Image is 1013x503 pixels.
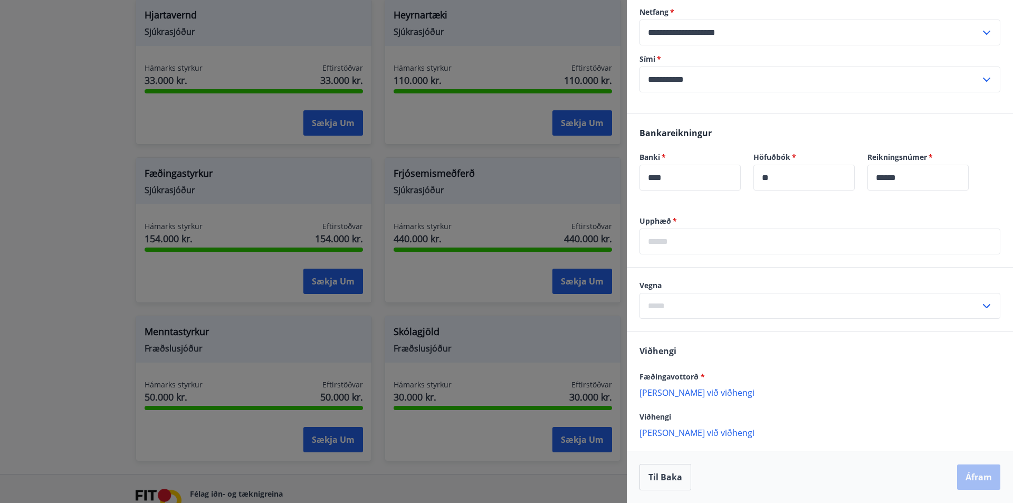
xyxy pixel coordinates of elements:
[639,152,741,163] label: Banki
[639,412,671,422] span: Viðhengi
[639,229,1000,254] div: Upphæð
[639,427,1000,438] p: [PERSON_NAME] við viðhengi
[639,7,1000,17] label: Netfang
[639,464,691,490] button: Til baka
[639,280,1000,291] label: Vegna
[753,152,855,163] label: Höfuðbók
[639,387,1000,397] p: [PERSON_NAME] við viðhengi
[639,345,676,357] span: Viðhengi
[639,127,712,139] span: Bankareikningur
[867,152,969,163] label: Reikningsnúmer
[639,372,705,382] span: Fæðingavottorð
[639,54,1000,64] label: Sími
[639,216,1000,226] label: Upphæð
